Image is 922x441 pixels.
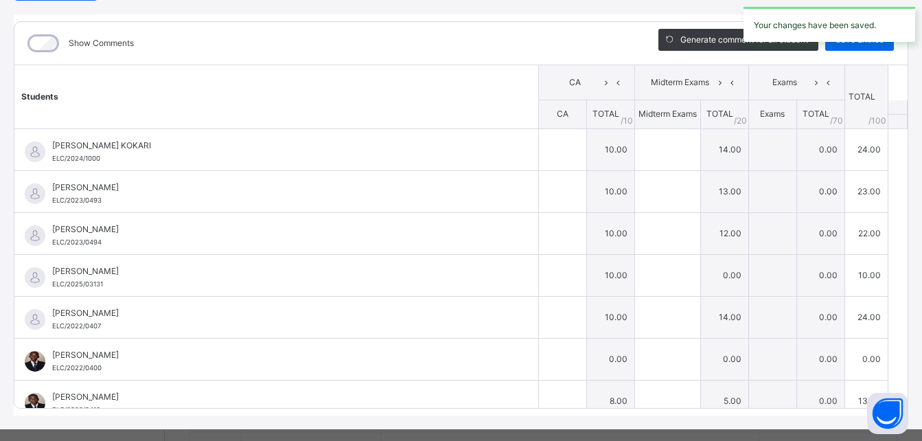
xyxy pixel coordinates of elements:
[592,109,619,119] span: TOTAL
[700,254,748,296] td: 0.00
[760,109,785,119] span: Exams
[796,170,844,212] td: 0.00
[557,109,568,119] span: CA
[25,393,45,414] img: ELC_2022_0416.png
[21,91,58,102] span: Students
[52,322,101,330] span: ELC/2022/0407
[621,115,633,127] span: / 10
[69,37,134,49] label: Show Comments
[52,223,507,236] span: [PERSON_NAME]
[700,296,748,338] td: 14.00
[586,338,634,380] td: 0.00
[844,212,888,254] td: 22.00
[586,128,634,170] td: 10.00
[867,393,908,434] button: Open asap
[52,238,102,246] span: ELC/2023/0494
[52,139,507,152] span: [PERSON_NAME] KOKARI
[830,115,843,127] span: / 70
[25,309,45,330] img: default.svg
[52,265,507,278] span: [PERSON_NAME]
[759,76,811,89] span: Exams
[796,338,844,380] td: 0.00
[52,196,102,204] span: ELC/2023/0493
[844,296,888,338] td: 24.00
[52,181,507,194] span: [PERSON_NAME]
[52,280,103,288] span: ELC/2025/03131
[52,364,102,372] span: ELC/2022/0400
[796,296,844,338] td: 0.00
[734,115,747,127] span: / 20
[844,338,888,380] td: 0.00
[803,109,829,119] span: TOTAL
[844,254,888,296] td: 10.00
[586,170,634,212] td: 10.00
[52,391,507,403] span: [PERSON_NAME]
[844,170,888,212] td: 23.00
[706,109,733,119] span: TOTAL
[52,155,100,162] span: ELC/2024/1000
[586,296,634,338] td: 10.00
[700,338,748,380] td: 0.00
[638,109,697,119] span: Midterm Exams
[844,65,888,129] th: TOTAL
[700,170,748,212] td: 13.00
[52,307,507,319] span: [PERSON_NAME]
[52,349,507,361] span: [PERSON_NAME]
[25,183,45,204] img: default.svg
[796,380,844,422] td: 0.00
[868,115,886,127] span: /100
[796,128,844,170] td: 0.00
[844,380,888,422] td: 13.00
[700,212,748,254] td: 12.00
[586,212,634,254] td: 10.00
[796,254,844,296] td: 0.00
[680,34,808,46] span: Generate comment for all student
[586,380,634,422] td: 8.00
[25,142,45,162] img: default.svg
[586,254,634,296] td: 10.00
[549,76,601,89] span: CA
[645,76,715,89] span: Midterm Exams
[25,351,45,372] img: ELC_2022_0400.png
[25,267,45,288] img: default.svg
[25,225,45,246] img: default.svg
[700,128,748,170] td: 14.00
[796,212,844,254] td: 0.00
[52,406,100,414] span: ELC/2022/0416
[700,380,748,422] td: 5.00
[844,128,888,170] td: 24.00
[744,7,915,42] div: Your changes have been saved.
